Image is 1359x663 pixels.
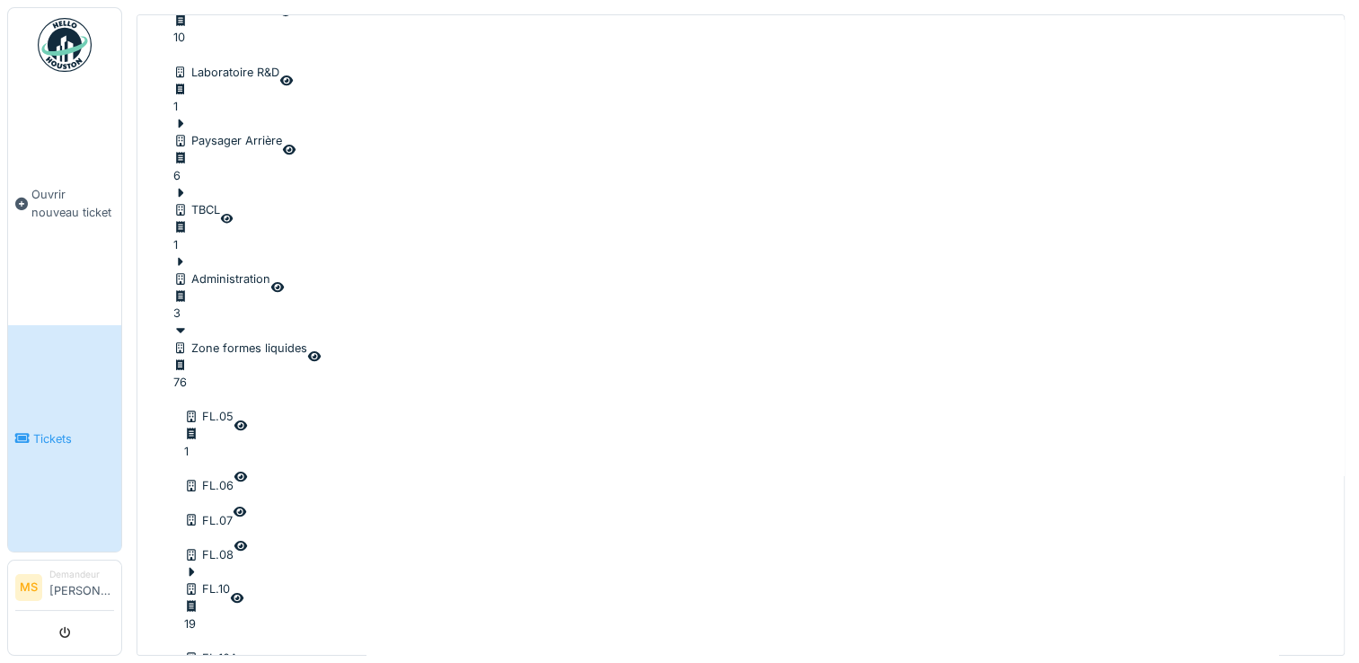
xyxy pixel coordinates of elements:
div: 6 [173,167,195,184]
div: 3 [173,305,195,322]
a: MS Demandeur[PERSON_NAME] [15,568,114,611]
div: Zone formes liquides [173,340,307,357]
div: FL.08 [184,546,234,563]
div: FL.07 [184,512,233,529]
div: 1 [173,98,195,115]
a: Ouvrir nouveau ticket [8,82,121,325]
span: Ouvrir nouveau ticket [31,186,114,220]
div: 10 [173,29,195,46]
span: Tickets [33,430,114,447]
li: MS [15,574,42,601]
div: Laboratoire R&D [173,64,279,81]
div: FL.06 [184,477,234,494]
div: 1 [173,236,195,253]
div: 76 [173,374,195,391]
div: Demandeur [49,568,114,581]
div: Administration [173,270,270,287]
div: FL.05 [184,408,234,425]
a: Tickets [8,325,121,552]
div: 1 [184,443,206,460]
div: Paysager Arrière [173,132,282,149]
div: TBCL [173,201,220,218]
div: 19 [184,615,206,632]
img: Badge_color-CXgf-gQk.svg [38,18,92,72]
div: FL.10 [184,580,230,597]
li: [PERSON_NAME] [49,568,114,606]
